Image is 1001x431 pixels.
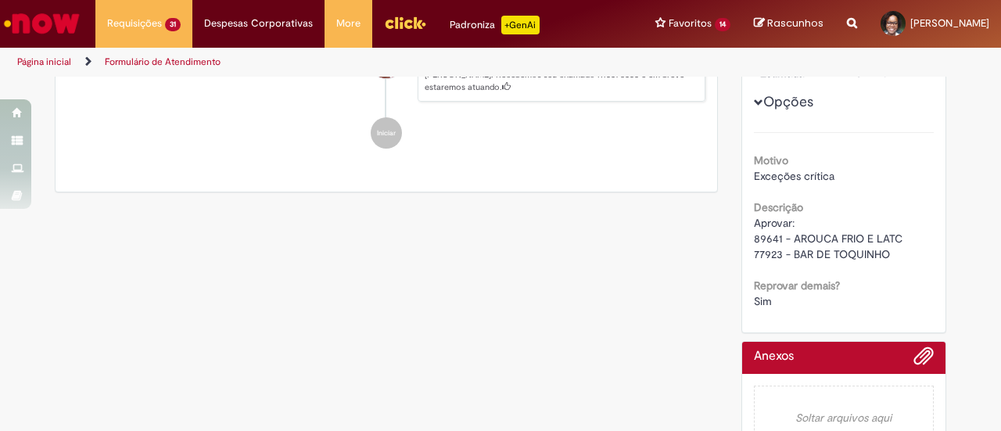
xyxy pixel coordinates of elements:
[754,294,772,308] span: Sim
[67,12,705,165] ul: Histórico de tíquete
[767,16,823,31] span: Rascunhos
[107,16,162,31] span: Requisições
[336,16,361,31] span: More
[12,48,655,77] ul: Trilhas de página
[425,69,697,93] p: [PERSON_NAME]! Recebemos seu chamado R13578535 e em breve estaremos atuando.
[754,200,803,214] b: Descrição
[450,16,540,34] div: Padroniza
[384,11,426,34] img: click_logo_yellow_360x200.png
[754,278,840,293] b: Reprovar demais?
[67,27,705,102] li: Camila Soares Dos Santos
[754,350,794,364] h2: Anexos
[2,8,82,39] img: ServiceNow
[204,16,313,31] span: Despesas Corporativas
[105,56,221,68] a: Formulário de Atendimento
[754,169,834,183] span: Exceções crítica
[17,56,71,68] a: Página inicial
[754,16,823,31] a: Rascunhos
[165,18,181,31] span: 31
[754,153,788,167] b: Motivo
[913,346,934,374] button: Adicionar anexos
[715,18,730,31] span: 14
[501,16,540,34] p: +GenAi
[669,16,712,31] span: Favoritos
[910,16,989,30] span: [PERSON_NAME]
[754,216,902,261] span: Aprovar: 89641 - AROUCA FRIO E LATC 77923 - BAR DE TOQUINHO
